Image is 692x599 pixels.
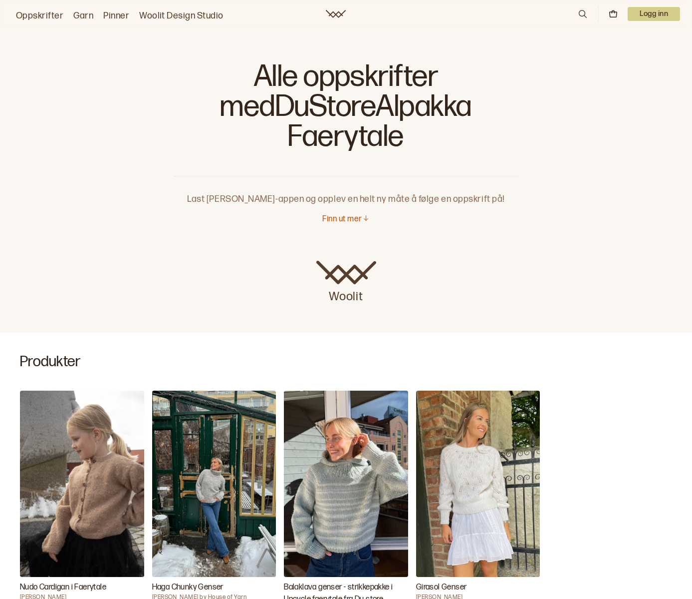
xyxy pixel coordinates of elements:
[173,176,519,206] p: Last [PERSON_NAME]-appen og opplev en helt ny måte å følge en oppskrift på!
[152,582,276,594] h3: Haga Chunky Genser
[322,214,362,225] p: Finn ut mer
[628,7,680,21] button: User dropdown
[316,261,376,285] img: Woolit
[322,214,369,225] button: Finn ut mer
[316,261,376,305] a: Woolit
[416,582,540,594] h3: Girasol Genser
[139,9,224,23] a: Woolit Design Studio
[20,391,144,577] img: Brit Frafjord ØrstavikNudo Cardigan i Faerytale
[173,60,519,160] h1: Alle oppskrifter med DuStoreAlpakka Faerytale
[152,391,276,577] img: Øyunn Krogh by House of YarnHaga Chunky Genser
[16,9,63,23] a: Oppskrifter
[416,391,540,577] img: Trine Lise HøysethGirasol Genser
[326,10,346,18] a: Woolit
[316,285,376,305] p: Woolit
[103,9,129,23] a: Pinner
[73,9,93,23] a: Garn
[628,7,680,21] p: Logg inn
[20,582,144,594] h3: Nudo Cardigan i Faerytale
[284,391,408,577] img: Brit Frafjord ØrstavikBalaklava genser - strikkepakke i Upcycle faerytale fra Du store Alpakka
